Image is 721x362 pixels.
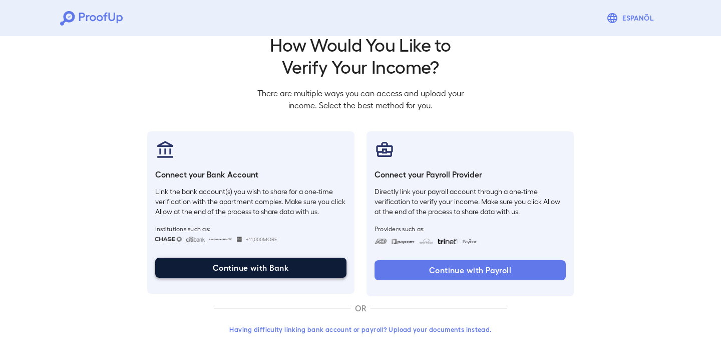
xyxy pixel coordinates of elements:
button: Continue with Payroll [375,260,566,280]
button: Continue with Bank [155,258,346,278]
img: paycom.svg [391,239,415,244]
img: chase.svg [155,237,182,242]
img: workday.svg [419,239,434,244]
p: Directly link your payroll account through a one-time verification to verify your income. Make su... [375,187,566,217]
span: +11,000 More [246,235,277,243]
span: Providers such as: [375,225,566,233]
h6: Connect your Bank Account [155,168,346,180]
p: OR [350,302,371,314]
img: wellsfargo.svg [237,237,242,242]
span: Institutions such as: [155,225,346,233]
h2: How Would You Like to Verify Your Income? [249,33,472,77]
img: adp.svg [375,239,387,244]
p: There are multiple ways you can access and upload your income. Select the best method for you. [249,87,472,111]
button: Having difficulty linking bank account or payroll? Upload your documents instead. [214,320,507,338]
img: paycon.svg [462,239,477,244]
img: payrollProvider.svg [375,139,395,159]
img: trinet.svg [438,239,458,244]
img: bankAccount.svg [155,139,175,159]
p: Link the bank account(s) you wish to share for a one-time verification with the apartment complex... [155,187,346,217]
img: citibank.svg [186,237,205,242]
img: bankOfAmerica.svg [209,237,233,242]
h6: Connect your Payroll Provider [375,168,566,180]
button: Espanõl [602,8,661,28]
